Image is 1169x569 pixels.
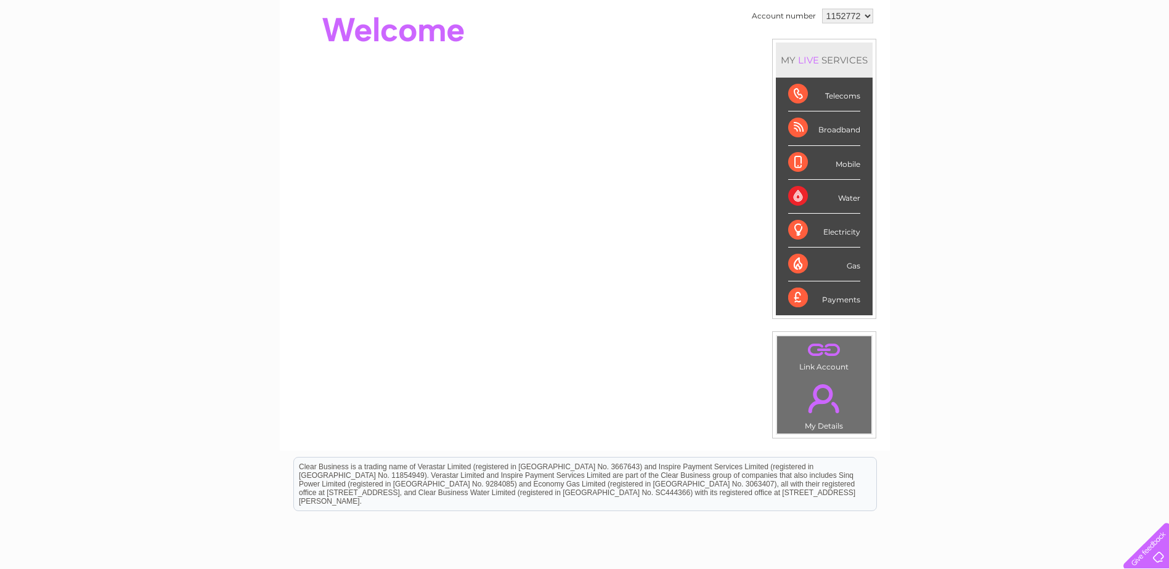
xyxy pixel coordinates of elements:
div: Clear Business is a trading name of Verastar Limited (registered in [GEOGRAPHIC_DATA] No. 3667643... [294,7,876,60]
div: LIVE [796,54,821,66]
div: Telecoms [788,78,860,111]
a: . [780,377,868,420]
div: Water [788,180,860,214]
td: My Details [776,374,872,434]
img: logo.png [41,32,104,70]
div: Payments [788,281,860,315]
a: Log out [1128,52,1157,62]
td: Account number [749,6,819,26]
a: Contact [1087,52,1117,62]
td: Link Account [776,336,872,374]
a: Energy [983,52,1010,62]
div: Gas [788,248,860,281]
a: 0333 014 3131 [937,6,1022,22]
a: Water [952,52,976,62]
div: Broadband [788,111,860,145]
a: Telecoms [1017,52,1054,62]
div: Mobile [788,146,860,180]
a: Blog [1062,52,1080,62]
div: MY SERVICES [776,42,873,78]
div: Electricity [788,214,860,248]
a: . [780,339,868,361]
